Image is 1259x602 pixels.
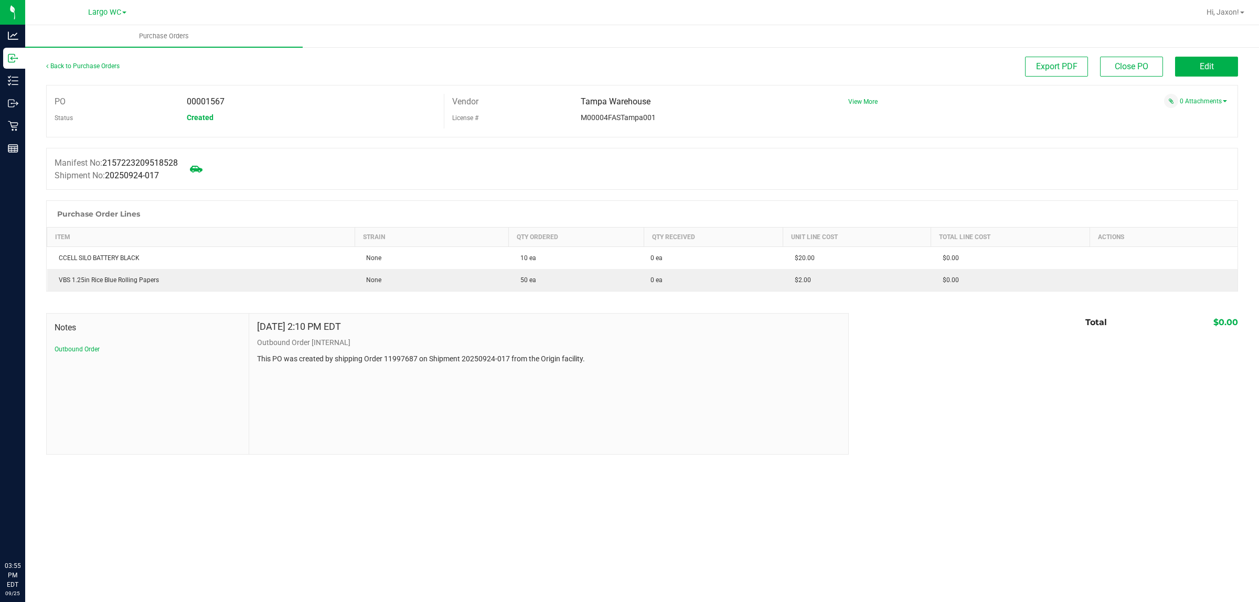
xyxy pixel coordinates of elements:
[509,228,644,247] th: Qty Ordered
[257,337,840,348] p: Outbound Order [INTERNAL]
[361,276,381,284] span: None
[5,589,20,597] p: 09/25
[650,275,663,285] span: 0 ea
[1085,317,1107,327] span: Total
[1115,61,1148,71] span: Close PO
[581,96,650,106] span: Tampa Warehouse
[55,321,241,334] span: Notes
[47,228,355,247] th: Item
[55,157,178,169] label: Manifest No:
[10,518,42,550] iframe: Resource center
[644,228,783,247] th: Qty Received
[125,31,203,41] span: Purchase Orders
[5,561,20,589] p: 03:55 PM EDT
[187,96,225,106] span: 00001567
[931,228,1090,247] th: Total Line Cost
[8,98,18,109] inline-svg: Outbound
[783,228,931,247] th: Unit Line Cost
[54,275,349,285] div: VBS 1.25in Rice Blue Rolling Papers
[8,143,18,154] inline-svg: Reports
[55,94,66,110] label: PO
[355,228,508,247] th: Strain
[789,254,815,262] span: $20.00
[8,76,18,86] inline-svg: Inventory
[937,254,959,262] span: $0.00
[515,276,536,284] span: 50 ea
[55,110,73,126] label: Status
[54,253,349,263] div: CCELL SILO BATTERY BLACK
[848,98,878,105] a: View More
[1213,317,1238,327] span: $0.00
[55,345,100,354] button: Outbound Order
[515,254,536,262] span: 10 ea
[650,253,663,263] span: 0 ea
[1100,57,1163,77] button: Close PO
[8,121,18,131] inline-svg: Retail
[46,62,120,70] a: Back to Purchase Orders
[361,254,381,262] span: None
[1180,98,1227,105] a: 0 Attachments
[257,321,341,332] h4: [DATE] 2:10 PM EDT
[102,158,178,168] span: 2157223209518528
[789,276,811,284] span: $2.00
[257,353,840,364] p: This PO was created by shipping Order 11997687 on Shipment 20250924-017 from the Origin facility.
[452,94,478,110] label: Vendor
[187,113,214,122] span: Created
[1175,57,1238,77] button: Edit
[105,170,159,180] span: 20250924-017
[8,30,18,41] inline-svg: Analytics
[1036,61,1077,71] span: Export PDF
[88,8,121,17] span: Largo WC
[55,169,159,182] label: Shipment No:
[8,53,18,63] inline-svg: Inbound
[1207,8,1239,16] span: Hi, Jaxon!
[25,25,303,47] a: Purchase Orders
[452,110,478,126] label: License #
[57,210,140,218] h1: Purchase Order Lines
[1164,94,1178,108] span: Attach a document
[1200,61,1214,71] span: Edit
[581,113,656,122] span: M00004FASTampa001
[1025,57,1088,77] button: Export PDF
[1090,228,1237,247] th: Actions
[186,158,207,179] span: Mark as not Arrived
[937,276,959,284] span: $0.00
